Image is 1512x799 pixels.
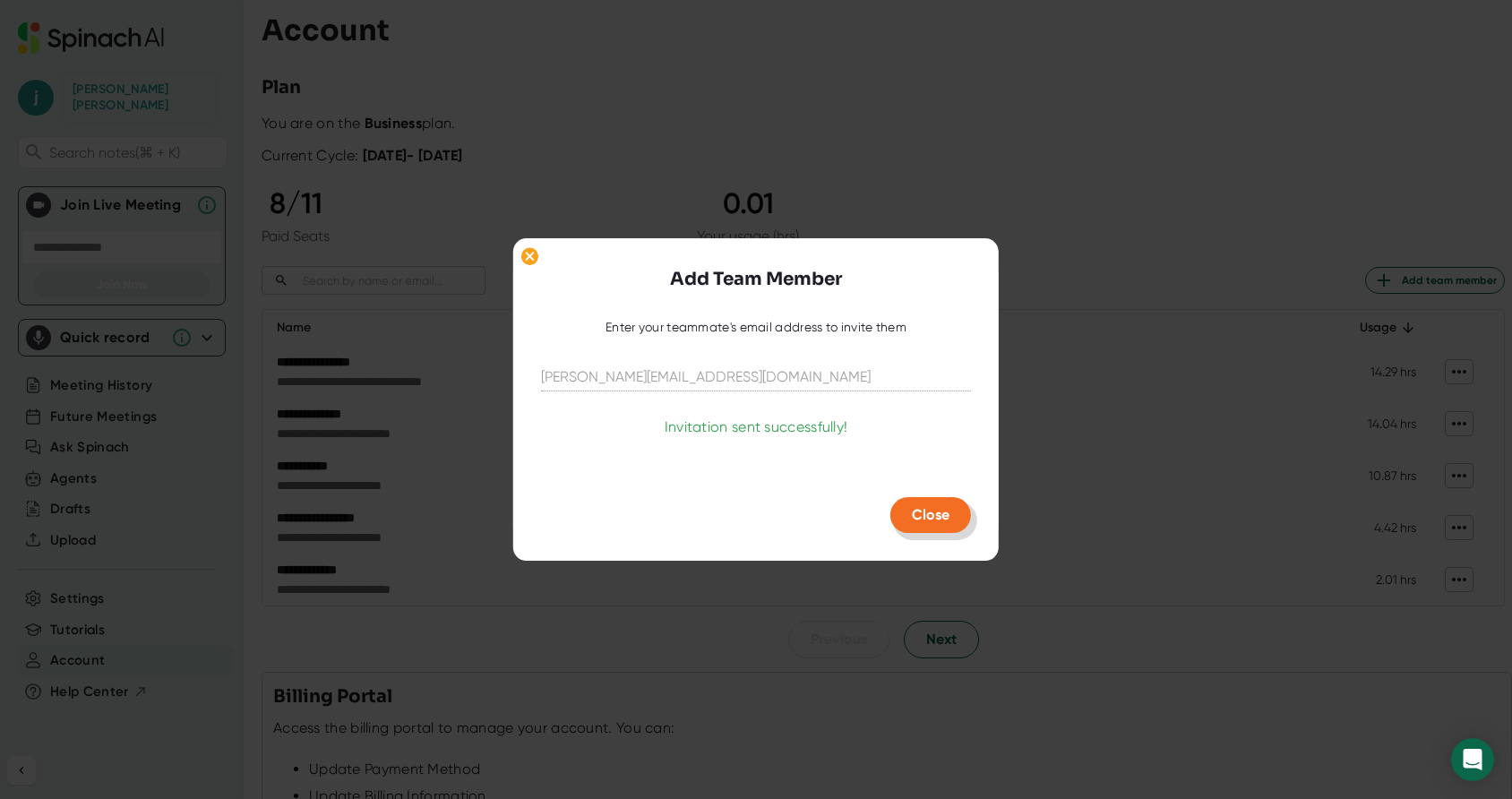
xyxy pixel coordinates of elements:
[912,506,949,523] span: Close
[665,418,848,436] div: Invitation sent successfully!
[1451,738,1494,781] div: Open Intercom Messenger
[890,497,971,533] button: Close
[670,266,842,293] h3: Add Team Member
[606,320,906,336] div: Enter your teammate's email address to invite them
[541,363,971,391] input: kale@acme.co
